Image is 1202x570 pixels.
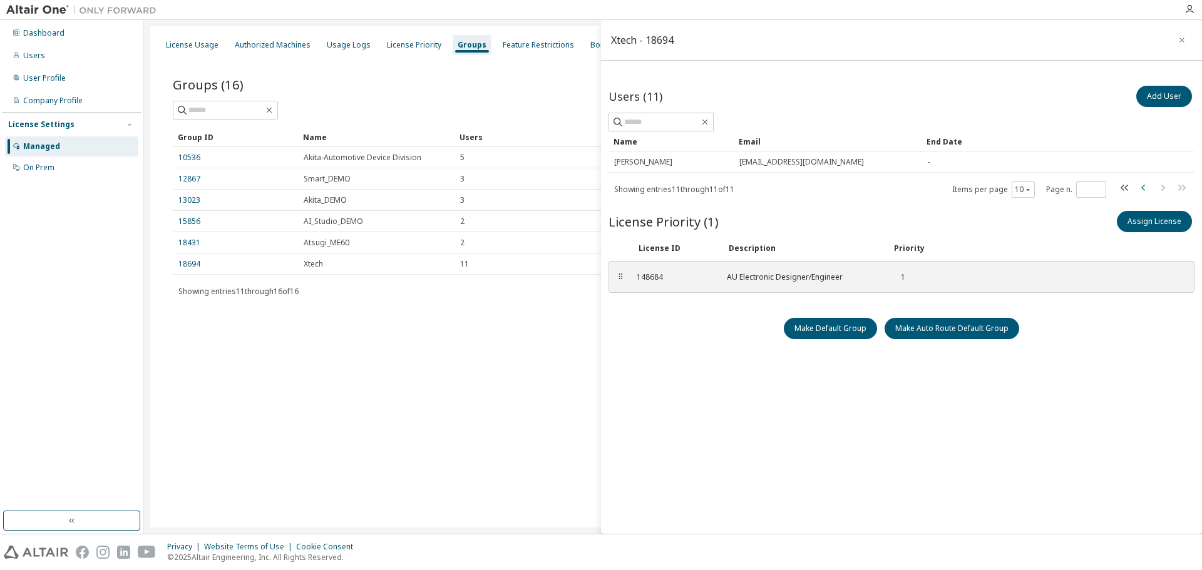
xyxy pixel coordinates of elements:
div: Email [739,131,917,151]
div: License ID [639,243,714,253]
a: 12867 [178,174,200,184]
div: Users [460,127,1138,147]
span: Users (11) [609,89,662,104]
span: Akita-Automotive Device Division [304,153,421,163]
button: Make Default Group [784,318,877,339]
button: 10 [1015,185,1032,195]
div: On Prem [23,163,54,173]
span: [EMAIL_ADDRESS][DOMAIN_NAME] [739,157,864,167]
div: Description [729,243,879,253]
div: Authorized Machines [235,40,311,50]
span: Atsugi_ME60 [304,238,349,248]
div: Name [303,127,449,147]
p: © 2025 Altair Engineering, Inc. All Rights Reserved. [167,552,361,562]
div: Name [614,131,729,151]
div: ⠿ [617,272,624,282]
span: AI_Studio_DEMO [304,216,363,226]
img: youtube.svg [138,546,156,559]
img: instagram.svg [96,546,110,559]
div: Company Profile [23,96,83,106]
span: 2 [460,216,465,226]
button: Make Auto Route Default Group [885,318,1019,339]
img: Altair One [6,4,163,16]
img: linkedin.svg [117,546,130,559]
span: Akita_DEMO [304,195,347,205]
span: Items per page [952,181,1035,198]
div: License Settings [8,120,74,130]
div: Privacy [167,542,204,552]
img: facebook.svg [76,546,89,559]
div: Usage Logs [327,40,371,50]
span: License Priority (1) [609,213,719,230]
span: Xtech [304,259,323,269]
span: Showing entries 11 through 16 of 16 [178,286,299,297]
div: License Usage [166,40,218,50]
a: 10536 [178,153,200,163]
div: Xtech - 18694 [611,35,674,45]
a: 15856 [178,216,200,226]
span: 5 [460,153,465,163]
div: Group ID [178,127,293,147]
a: 18694 [178,259,200,269]
button: Add User [1136,86,1192,107]
span: [PERSON_NAME] [614,157,672,167]
div: AU Electronic Designer/Engineer [727,272,877,282]
div: Website Terms of Use [204,542,296,552]
div: End Date [927,131,1153,151]
div: License Priority [387,40,441,50]
button: Assign License [1117,211,1192,232]
div: Priority [894,243,925,253]
span: Groups (16) [173,76,244,93]
span: 2 [460,238,465,248]
div: User Profile [23,73,66,83]
a: 18431 [178,238,200,248]
div: Managed [23,141,60,151]
div: Users [23,51,45,61]
div: 148684 [637,272,712,282]
div: Borrow Settings [590,40,649,50]
span: Smart_DEMO [304,174,351,184]
span: 11 [460,259,469,269]
div: Groups [458,40,486,50]
div: 1 [892,272,905,282]
span: Showing entries 11 through 11 of 11 [614,184,734,195]
div: Feature Restrictions [503,40,574,50]
div: Dashboard [23,28,64,38]
img: altair_logo.svg [4,546,68,559]
div: Cookie Consent [296,542,361,552]
span: 3 [460,174,465,184]
span: Page n. [1046,181,1106,198]
span: - [927,157,930,167]
span: 3 [460,195,465,205]
a: 13023 [178,195,200,205]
